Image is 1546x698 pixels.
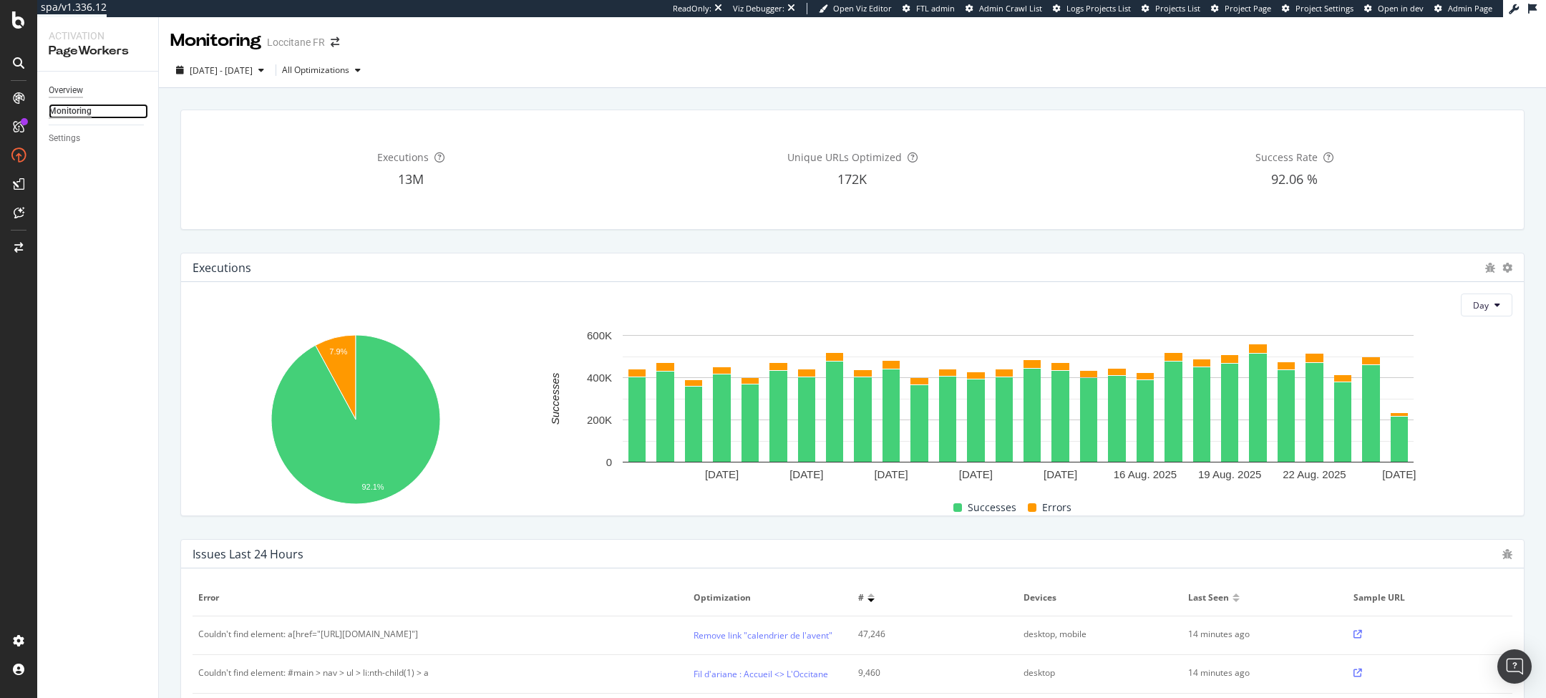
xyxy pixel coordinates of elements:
[329,347,347,356] text: 7.9%
[398,170,424,188] span: 13M
[1382,468,1416,480] text: [DATE]
[49,29,147,43] div: Activation
[705,468,739,480] text: [DATE]
[1353,591,1504,604] span: Sample URL
[170,29,261,53] div: Monitoring
[966,3,1042,14] a: Admin Crawl List
[858,628,996,641] div: 47,246
[1434,3,1492,14] a: Admin Page
[49,43,147,59] div: PageWorkers
[833,3,892,14] span: Open Viz Editor
[282,59,366,82] button: All Optimizations
[1461,294,1512,316] button: Day
[1448,3,1492,14] span: Admin Page
[979,3,1042,14] span: Admin Crawl List
[1114,468,1177,480] text: 16 Aug. 2025
[1283,468,1346,480] text: 22 Aug. 2025
[1497,649,1532,684] div: Open Intercom Messenger
[1378,3,1424,14] span: Open in dev
[587,414,612,426] text: 200K
[1502,549,1512,559] div: bug
[903,3,955,14] a: FTL admin
[1024,628,1162,641] div: desktop, mobile
[1473,299,1489,311] span: Day
[198,628,418,641] div: Couldn't find element: a[href="https://fr.loccitane.com/calendrier-de-l-avent-beaute"]
[916,3,955,14] span: FTL admin
[1295,3,1353,14] span: Project Settings
[694,591,844,604] span: Optimization
[193,261,251,275] div: Executions
[549,373,561,425] text: Successes
[1198,468,1261,480] text: 19 Aug. 2025
[858,667,996,679] div: 9,460
[49,104,148,119] a: Monitoring
[1142,3,1200,14] a: Projects List
[1044,468,1077,480] text: [DATE]
[1364,3,1424,14] a: Open in dev
[193,328,518,515] svg: A chart.
[1255,150,1318,164] span: Success Rate
[694,628,832,643] a: Remove link "calendrier de l'avent"
[190,64,253,77] span: [DATE] - [DATE]
[837,170,867,188] span: 172K
[1211,3,1271,14] a: Project Page
[198,591,679,604] span: Error
[673,3,711,14] div: ReadOnly:
[1024,667,1162,679] div: desktop
[282,66,349,74] div: All Optimizations
[1042,499,1071,516] span: Errors
[1155,3,1200,14] span: Projects List
[874,468,908,480] text: [DATE]
[49,131,80,146] div: Settings
[694,667,828,682] a: Fil d'ariane : Accueil <> L'Occitane
[789,468,823,480] text: [DATE]
[587,329,612,341] text: 600K
[858,591,864,604] span: #
[49,104,92,119] div: Monitoring
[49,131,148,146] a: Settings
[1024,591,1174,604] span: Devices
[819,3,892,14] a: Open Viz Editor
[587,372,612,384] text: 400K
[959,468,993,480] text: [DATE]
[1053,3,1131,14] a: Logs Projects List
[170,59,270,82] button: [DATE] - [DATE]
[1282,3,1353,14] a: Project Settings
[331,37,339,47] div: arrow-right-arrow-left
[1225,3,1271,14] span: Project Page
[1066,3,1131,14] span: Logs Projects List
[49,83,148,98] a: Overview
[1188,591,1229,604] span: Last seen
[606,456,612,468] text: 0
[361,483,384,491] text: 92.1%
[1188,667,1326,679] div: 14 minutes ago
[524,328,1512,487] svg: A chart.
[787,150,902,164] span: Unique URLs Optimized
[1188,628,1326,641] div: 14 minutes ago
[733,3,784,14] div: Viz Debugger:
[377,150,429,164] span: Executions
[1271,170,1318,188] span: 92.06 %
[267,35,325,49] div: Loccitane FR
[198,667,429,679] div: Couldn't find element: #main > nav > ul > li:nth-child(1) > a
[1485,263,1495,273] div: bug
[193,547,303,561] div: Issues Last 24 Hours
[49,83,83,98] div: Overview
[968,499,1016,516] span: Successes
